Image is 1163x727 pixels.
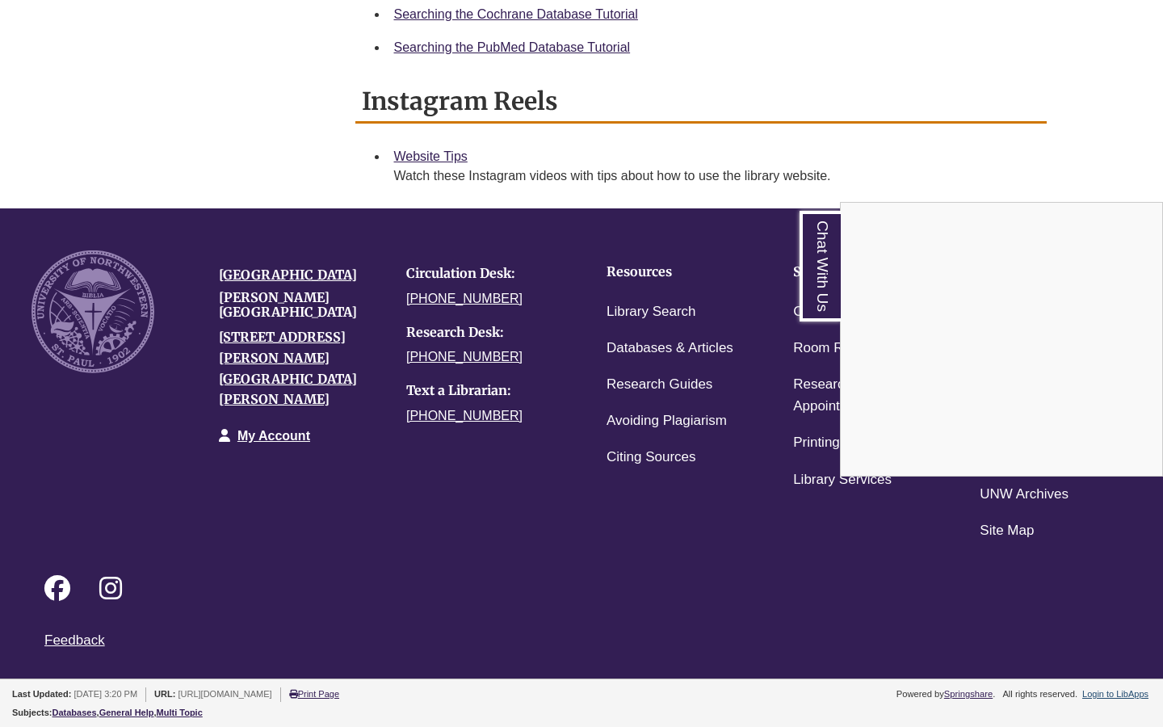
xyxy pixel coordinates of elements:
[219,267,357,283] a: [GEOGRAPHIC_DATA]
[394,149,468,163] a: Website Tips
[157,708,203,717] a: Multi Topic
[1082,689,1148,699] a: Login to LibApps
[793,300,853,324] a: Chat 24/7
[894,689,998,699] div: Powered by .
[793,265,930,279] h4: Services
[394,40,631,54] a: Searching the PubMed Database Tutorial
[394,7,638,21] a: Searching the Cochrane Database Tutorial
[355,81,1048,124] h2: Instagram Reels
[406,409,523,422] a: [PHONE_NUMBER]
[44,575,70,601] i: Follow on Facebook
[99,575,122,601] i: Follow on Instagram
[793,469,892,492] a: Library Services
[44,632,105,648] a: Feedback
[607,410,727,433] a: Avoiding Plagiarism
[394,166,1035,186] div: Watch these Instagram videos with tips about how to use the library website.
[607,265,743,279] h4: Resources
[607,337,733,360] a: Databases & Articles
[944,689,993,699] a: Springshare
[800,211,841,321] a: Chat With Us
[73,689,137,699] span: [DATE] 3:20 PM
[840,202,1163,477] div: Chat With Us
[406,267,569,281] h4: Circulation Desk:
[793,373,930,418] a: Research Appointments
[841,203,1162,476] iframe: Chat Widget
[793,431,926,455] a: Printing & Technology
[289,689,339,699] a: Print Page
[52,708,97,717] a: Databases
[12,689,71,699] span: Last Updated:
[237,429,310,443] a: My Account
[980,519,1034,543] a: Site Map
[52,708,203,717] span: , ,
[99,708,154,717] a: General Help
[219,291,382,319] h4: [PERSON_NAME][GEOGRAPHIC_DATA]
[1000,689,1080,699] div: All rights reserved.
[607,446,696,469] a: Citing Sources
[178,689,272,699] span: [URL][DOMAIN_NAME]
[793,337,913,360] a: Room Reservations
[980,483,1069,506] a: UNW Archives
[31,250,154,373] img: UNW seal
[607,373,712,397] a: Research Guides
[406,292,523,305] a: [PHONE_NUMBER]
[289,690,298,699] i: Print Page
[406,384,569,398] h4: Text a Librarian:
[607,300,696,324] a: Library Search
[219,329,357,407] a: [STREET_ADDRESS][PERSON_NAME][GEOGRAPHIC_DATA][PERSON_NAME]
[12,708,52,717] span: Subjects:
[406,350,523,363] a: [PHONE_NUMBER]
[406,326,569,340] h4: Research Desk:
[154,689,175,699] span: URL:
